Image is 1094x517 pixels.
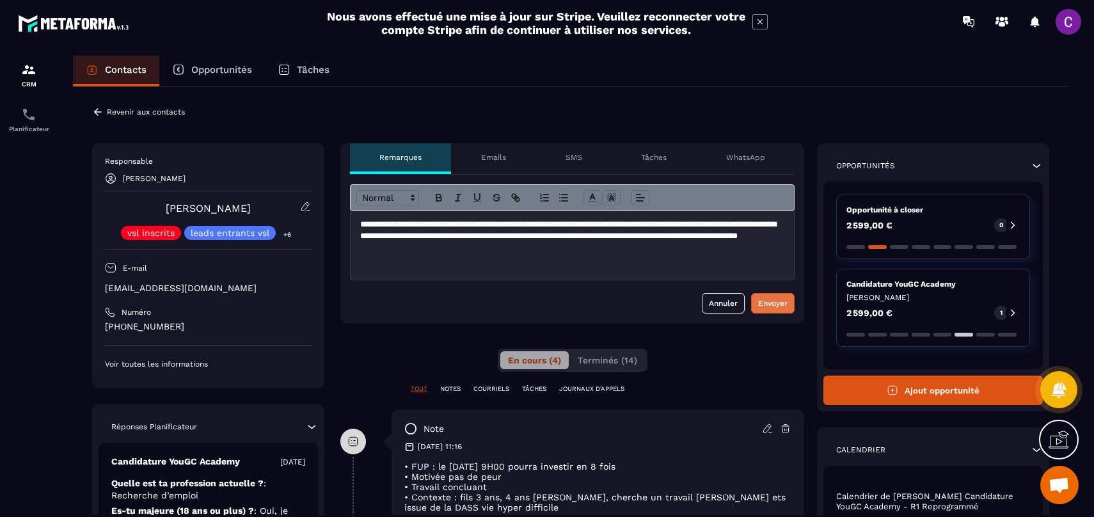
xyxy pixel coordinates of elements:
[279,228,296,241] p: +6
[751,293,795,314] button: Envoyer
[578,355,637,365] span: Terminés (14)
[559,385,624,394] p: JOURNAUX D'APPELS
[3,81,54,88] p: CRM
[111,422,197,432] p: Réponses Planificateur
[404,461,792,472] p: • FUP : le [DATE] 9H00 pourra investir en 8 fois
[424,423,444,435] p: note
[500,351,569,369] button: En cours (4)
[508,355,561,365] span: En cours (4)
[481,152,506,163] p: Emails
[570,351,645,369] button: Terminés (14)
[702,293,745,314] button: Annuler
[846,205,1020,215] p: Opportunité à closer
[105,64,147,76] p: Contacts
[846,221,892,230] p: 2 599,00 €
[159,56,265,86] a: Opportunités
[105,282,312,294] p: [EMAIL_ADDRESS][DOMAIN_NAME]
[280,457,305,467] p: [DATE]
[105,359,312,369] p: Voir toutes les informations
[21,107,36,122] img: scheduler
[3,97,54,142] a: schedulerschedulerPlanificateur
[265,56,342,86] a: Tâches
[846,308,892,317] p: 2 599,00 €
[18,12,133,35] img: logo
[440,385,461,394] p: NOTES
[111,456,240,468] p: Candidature YouGC Academy
[105,156,312,166] p: Responsable
[107,107,185,116] p: Revenir aux contacts
[3,125,54,132] p: Planificateur
[999,221,1003,230] p: 0
[123,174,186,183] p: [PERSON_NAME]
[836,445,885,455] p: Calendrier
[297,64,329,76] p: Tâches
[473,385,509,394] p: COURRIELS
[846,292,1020,303] p: [PERSON_NAME]
[1000,308,1003,317] p: 1
[836,161,895,171] p: Opportunités
[111,477,305,502] p: Quelle est ta profession actuelle ?
[823,376,1043,405] button: Ajout opportunité
[641,152,667,163] p: Tâches
[418,441,462,452] p: [DATE] 11:16
[404,482,792,492] p: • Travail concluant
[411,385,427,394] p: TOUT
[1040,466,1079,504] div: Ouvrir le chat
[846,279,1020,289] p: Candidature YouGC Academy
[379,152,422,163] p: Remarques
[758,297,788,310] div: Envoyer
[127,228,175,237] p: vsl inscrits
[122,307,151,317] p: Numéro
[566,152,582,163] p: SMS
[166,202,251,214] a: [PERSON_NAME]
[21,62,36,77] img: formation
[3,52,54,97] a: formationformationCRM
[191,228,269,237] p: leads entrants vsl
[404,492,792,513] p: • Contexte : fils 3 ans, 4 ans [PERSON_NAME], cherche un travail [PERSON_NAME] ets issue de la DA...
[105,321,312,333] p: [PHONE_NUMBER]
[326,10,746,36] h2: Nous avons effectué une mise à jour sur Stripe. Veuillez reconnecter votre compte Stripe afin de ...
[726,152,765,163] p: WhatsApp
[522,385,546,394] p: TÂCHES
[404,472,792,482] p: • Motivée pas de peur
[73,56,159,86] a: Contacts
[123,263,147,273] p: E-mail
[191,64,252,76] p: Opportunités
[836,491,1030,512] p: Calendrier de [PERSON_NAME] Candidature YouGC Academy - R1 Reprogrammé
